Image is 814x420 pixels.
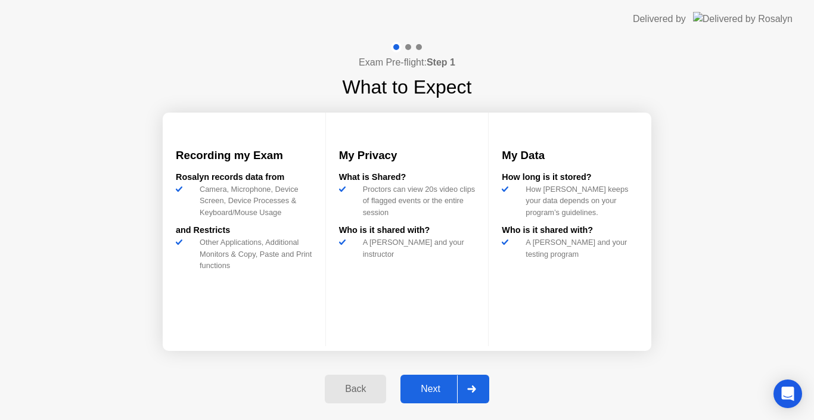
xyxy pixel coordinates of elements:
h3: My Data [502,147,638,164]
h1: What to Expect [343,73,472,101]
h4: Exam Pre-flight: [359,55,455,70]
b: Step 1 [427,57,455,67]
div: Other Applications, Additional Monitors & Copy, Paste and Print functions [195,237,312,271]
div: Who is it shared with? [502,224,638,237]
img: Delivered by Rosalyn [693,12,793,26]
div: Who is it shared with? [339,224,476,237]
div: and Restricts [176,224,312,237]
button: Back [325,375,386,403]
div: How long is it stored? [502,171,638,184]
div: Delivered by [633,12,686,26]
div: Open Intercom Messenger [773,379,802,408]
h3: Recording my Exam [176,147,312,164]
div: Camera, Microphone, Device Screen, Device Processes & Keyboard/Mouse Usage [195,183,312,218]
div: A [PERSON_NAME] and your instructor [358,237,476,259]
div: Back [328,384,383,394]
div: Rosalyn records data from [176,171,312,184]
button: Next [400,375,489,403]
div: A [PERSON_NAME] and your testing program [521,237,638,259]
div: Proctors can view 20s video clips of flagged events or the entire session [358,183,476,218]
h3: My Privacy [339,147,476,164]
div: Next [404,384,457,394]
div: How [PERSON_NAME] keeps your data depends on your program’s guidelines. [521,183,638,218]
div: What is Shared? [339,171,476,184]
